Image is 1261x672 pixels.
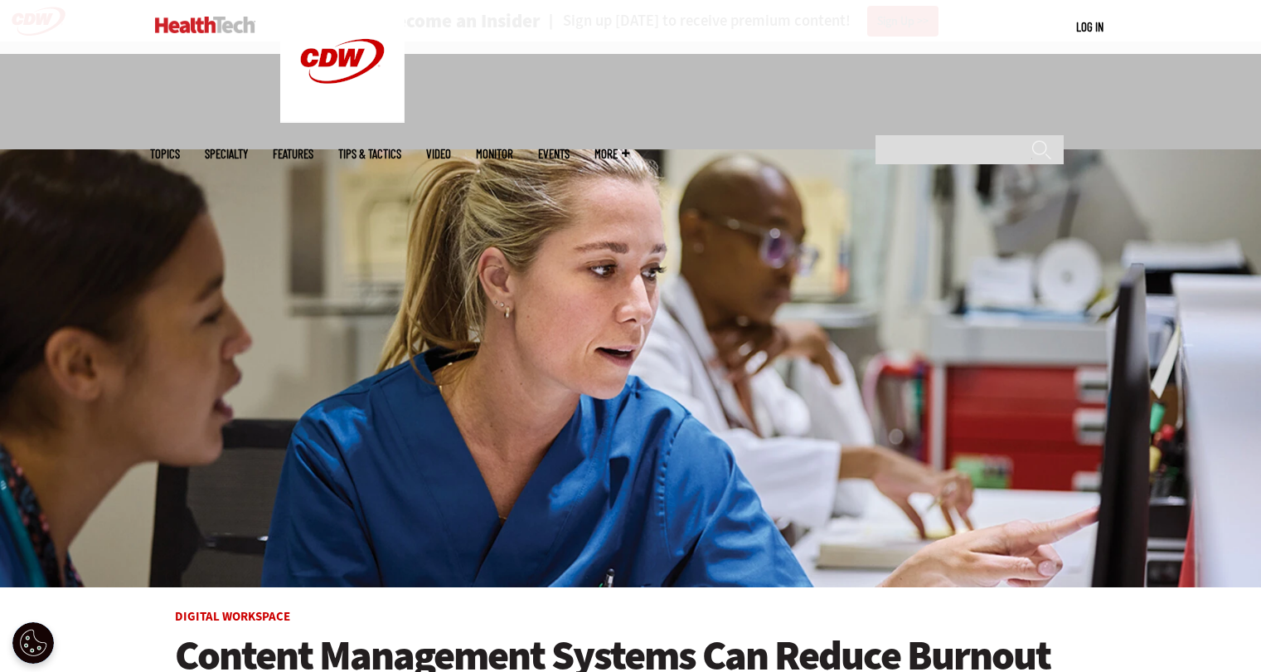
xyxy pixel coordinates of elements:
[594,148,629,160] span: More
[338,148,401,160] a: Tips & Tactics
[1076,18,1103,36] div: User menu
[1076,19,1103,34] a: Log in
[426,148,451,160] a: Video
[12,622,54,664] div: Cookie Settings
[150,148,180,160] span: Topics
[273,148,313,160] a: Features
[175,608,290,625] a: Digital Workspace
[280,110,405,127] a: CDW
[476,148,513,160] a: MonITor
[538,148,570,160] a: Events
[155,17,255,33] img: Home
[205,148,248,160] span: Specialty
[12,622,54,664] button: Open Preferences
